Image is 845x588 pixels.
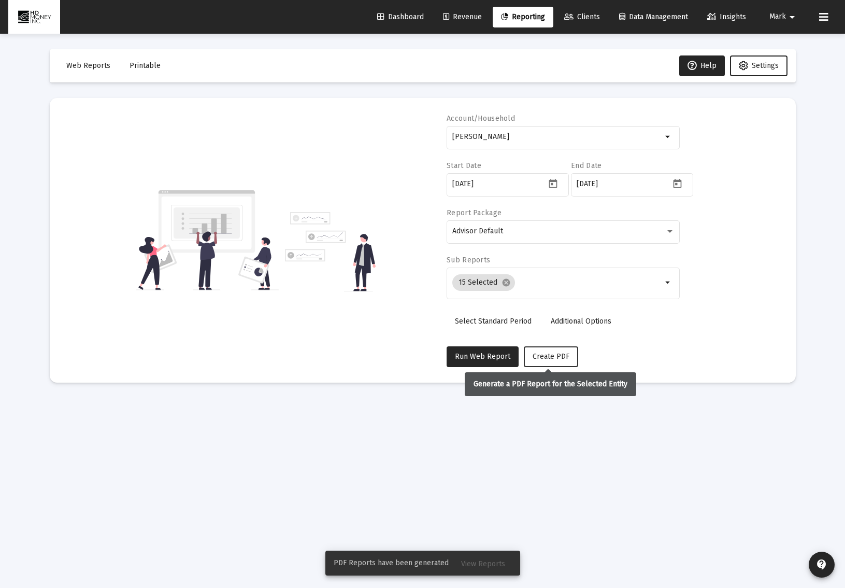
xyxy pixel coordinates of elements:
[815,558,828,571] mat-icon: contact_support
[121,55,169,76] button: Printable
[556,7,608,27] a: Clients
[130,61,161,70] span: Printable
[670,176,685,191] button: Open calendar
[619,12,688,21] span: Data Management
[533,352,569,361] span: Create PDF
[757,6,811,27] button: Mark
[136,189,279,291] img: reporting
[524,346,578,367] button: Create PDF
[447,208,502,217] label: Report Package
[455,352,510,361] span: Run Web Report
[369,7,432,27] a: Dashboard
[786,7,798,27] mat-icon: arrow_drop_down
[285,212,376,291] img: reporting-alt
[453,554,513,572] button: View Reports
[66,61,110,70] span: Web Reports
[435,7,490,27] a: Revenue
[679,55,725,76] button: Help
[58,55,119,76] button: Web Reports
[452,180,546,188] input: Select a date
[502,278,511,287] mat-icon: cancel
[452,274,515,291] mat-chip: 15 Selected
[611,7,696,27] a: Data Management
[752,61,779,70] span: Settings
[662,276,675,289] mat-icon: arrow_drop_down
[455,317,532,326] span: Select Standard Period
[447,114,515,123] label: Account/Household
[16,7,52,27] img: Dashboard
[571,161,601,170] label: End Date
[730,55,787,76] button: Settings
[769,12,786,21] span: Mark
[447,256,490,264] label: Sub Reports
[452,227,503,235] span: Advisor Default
[443,12,482,21] span: Revenue
[377,12,424,21] span: Dashboard
[707,12,746,21] span: Insights
[551,317,611,326] span: Additional Options
[334,558,449,568] span: PDF Reports have been generated
[447,161,481,170] label: Start Date
[577,180,670,188] input: Select a date
[493,7,553,27] a: Reporting
[564,12,600,21] span: Clients
[688,61,717,70] span: Help
[452,272,662,293] mat-chip-list: Selection
[501,12,545,21] span: Reporting
[461,559,505,568] span: View Reports
[447,346,519,367] button: Run Web Report
[452,133,662,141] input: Search or select an account or household
[699,7,754,27] a: Insights
[546,176,561,191] button: Open calendar
[662,131,675,143] mat-icon: arrow_drop_down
